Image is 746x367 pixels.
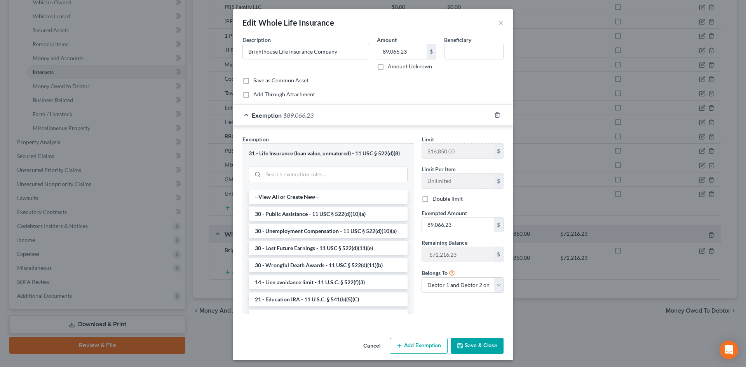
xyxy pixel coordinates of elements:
[283,111,314,119] span: $89,066.23
[249,241,408,255] li: 30 - Lost Future Earnings - 11 USC § 522(d)(11)(e)
[249,258,408,272] li: 30 - Wrongful Death Awards - 11 USC § 522(d)(11)(b)
[422,210,467,216] span: Exempted Amount
[422,247,494,262] input: --
[249,150,408,157] div: 31 - Life Insurance (loan value, unmatured) - 11 USC § 522(d)(8)
[263,167,407,182] input: Search exemption rules...
[242,136,269,143] span: Exemption
[249,207,408,221] li: 30 - Public Assistance - 11 USC § 522(d)(10)(a)
[494,247,503,262] div: $
[498,18,504,27] button: ×
[249,190,408,204] li: --View All or Create New--
[422,238,467,247] label: Remaining Balance
[388,63,432,70] label: Amount Unknown
[422,144,494,158] input: --
[422,165,456,173] label: Limit Per Item
[357,339,387,354] button: Cancel
[422,217,494,232] input: 0.00
[252,111,282,119] span: Exemption
[253,77,309,84] label: Save as Common Asset
[242,17,334,28] div: Edit Whole Life Insurance
[494,144,503,158] div: $
[494,174,503,188] div: $
[422,136,434,143] span: Limit
[249,275,408,289] li: 14 - Lien avoidance limit - 11 U.S.C. § 522(f)(3)
[444,44,503,59] input: --
[422,174,494,188] input: --
[253,90,315,98] label: Add Through Attachment
[451,338,504,354] button: Save & Close
[242,37,271,43] span: Description
[422,270,448,276] span: Belongs To
[377,44,427,59] input: 0.00
[377,36,397,44] label: Amount
[444,36,471,44] label: Beneficiary
[249,310,408,324] li: 21 - Qualified ABLE program funds - 11 U.S.C. § 541(b)(10)(C)
[390,338,448,354] button: Add Exemption
[427,44,436,59] div: $
[432,195,463,203] label: Double limit
[243,44,369,59] input: Describe...
[249,224,408,238] li: 30 - Unemployment Compensation - 11 USC § 522(d)(10)(a)
[494,217,503,232] div: $
[720,341,738,359] div: Open Intercom Messenger
[249,292,408,306] li: 21 - Education IRA - 11 U.S.C. § 541(b)(5)(C)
